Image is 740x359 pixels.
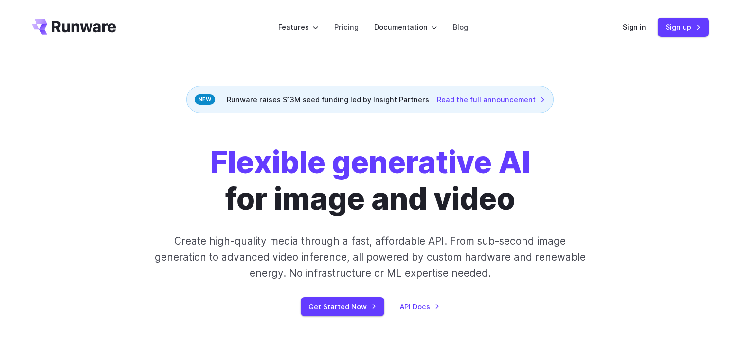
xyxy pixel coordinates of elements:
p: Create high-quality media through a fast, affordable API. From sub-second image generation to adv... [153,233,587,282]
a: API Docs [400,301,440,312]
h1: for image and video [210,144,530,217]
a: Go to / [32,19,116,35]
a: Blog [453,21,468,33]
a: Sign in [623,21,646,33]
a: Read the full announcement [437,94,545,105]
a: Pricing [334,21,359,33]
a: Sign up [658,18,709,36]
div: Runware raises $13M seed funding led by Insight Partners [186,86,554,113]
a: Get Started Now [301,297,384,316]
label: Documentation [374,21,437,33]
label: Features [278,21,319,33]
strong: Flexible generative AI [210,144,530,180]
